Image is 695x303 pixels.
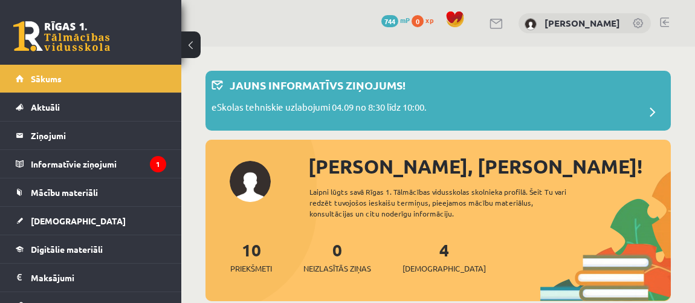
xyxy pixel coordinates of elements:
[381,15,410,25] a: 744 mP
[31,244,103,255] span: Digitālie materiāli
[212,100,427,117] p: eSkolas tehniskie uzlabojumi 04.09 no 8:30 līdz 10:00.
[230,77,406,93] p: Jauns informatīvs ziņojums!
[150,156,166,172] i: 1
[13,21,110,51] a: Rīgas 1. Tālmācības vidusskola
[16,150,166,178] a: Informatīvie ziņojumi1
[309,186,589,219] div: Laipni lūgts savā Rīgas 1. Tālmācības vidusskolas skolnieka profilā. Šeit Tu vari redzēt tuvojošo...
[402,262,486,275] span: [DEMOGRAPHIC_DATA]
[230,239,272,275] a: 10Priekšmeti
[412,15,424,27] span: 0
[381,15,398,27] span: 744
[31,187,98,198] span: Mācību materiāli
[412,15,439,25] a: 0 xp
[31,150,166,178] legend: Informatīvie ziņojumi
[525,18,537,30] img: Kristīne Petrakova
[16,235,166,263] a: Digitālie materiāli
[31,102,60,112] span: Aktuāli
[16,122,166,149] a: Ziņojumi
[303,239,371,275] a: 0Neizlasītās ziņas
[31,215,126,226] span: [DEMOGRAPHIC_DATA]
[31,122,166,149] legend: Ziņojumi
[31,264,166,292] legend: Maksājumi
[16,93,166,121] a: Aktuāli
[212,77,665,125] a: Jauns informatīvs ziņojums! eSkolas tehniskie uzlabojumi 04.09 no 8:30 līdz 10:00.
[308,152,671,181] div: [PERSON_NAME], [PERSON_NAME]!
[16,65,166,93] a: Sākums
[31,73,62,84] span: Sākums
[303,262,371,275] span: Neizlasītās ziņas
[16,207,166,235] a: [DEMOGRAPHIC_DATA]
[230,262,272,275] span: Priekšmeti
[402,239,486,275] a: 4[DEMOGRAPHIC_DATA]
[425,15,433,25] span: xp
[16,178,166,206] a: Mācību materiāli
[16,264,166,292] a: Maksājumi
[545,17,620,29] a: [PERSON_NAME]
[400,15,410,25] span: mP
